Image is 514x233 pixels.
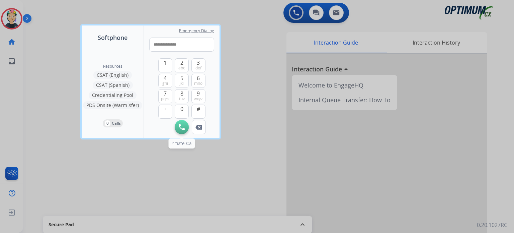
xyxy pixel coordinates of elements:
[180,74,183,82] span: 5
[93,81,133,89] button: CSAT (Spanish)
[195,65,201,71] span: def
[158,89,172,103] button: 7pqrs
[179,124,185,130] img: call-button
[197,74,200,82] span: 6
[179,96,185,102] span: tuv
[164,59,167,67] span: 1
[195,125,202,130] img: call-button
[180,105,183,113] span: 0
[89,91,137,99] button: Credentialing Pool
[191,89,205,103] button: 9wxyz
[197,90,200,98] span: 9
[180,59,183,67] span: 2
[158,105,172,119] button: +
[175,58,189,72] button: 2abc
[83,101,142,109] button: PDS Onsite (Warm Xfer)
[98,33,127,42] span: Softphone
[178,65,185,71] span: abc
[164,74,167,82] span: 4
[93,71,132,79] button: CSAT (English)
[158,58,172,72] button: 1
[477,221,507,229] p: 0.20.1027RC
[180,81,184,86] span: jkl
[180,90,183,98] span: 8
[112,120,121,126] p: Calls
[103,119,123,127] button: 0Calls
[170,140,193,147] span: Initiate Call
[175,120,189,134] button: Initiate Call
[197,59,200,67] span: 3
[161,96,169,102] span: pqrs
[162,81,168,86] span: ghi
[175,89,189,103] button: 8tuv
[194,81,202,86] span: mno
[105,120,110,126] p: 0
[158,74,172,88] button: 4ghi
[175,105,189,119] button: 0
[191,58,205,72] button: 3def
[179,28,214,34] span: Emergency Dialing
[164,105,167,113] span: +
[191,74,205,88] button: 6mno
[175,74,189,88] button: 5jkl
[191,105,205,119] button: #
[194,96,203,102] span: wxyz
[103,64,122,69] span: Resources
[197,105,200,113] span: #
[164,90,167,98] span: 7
